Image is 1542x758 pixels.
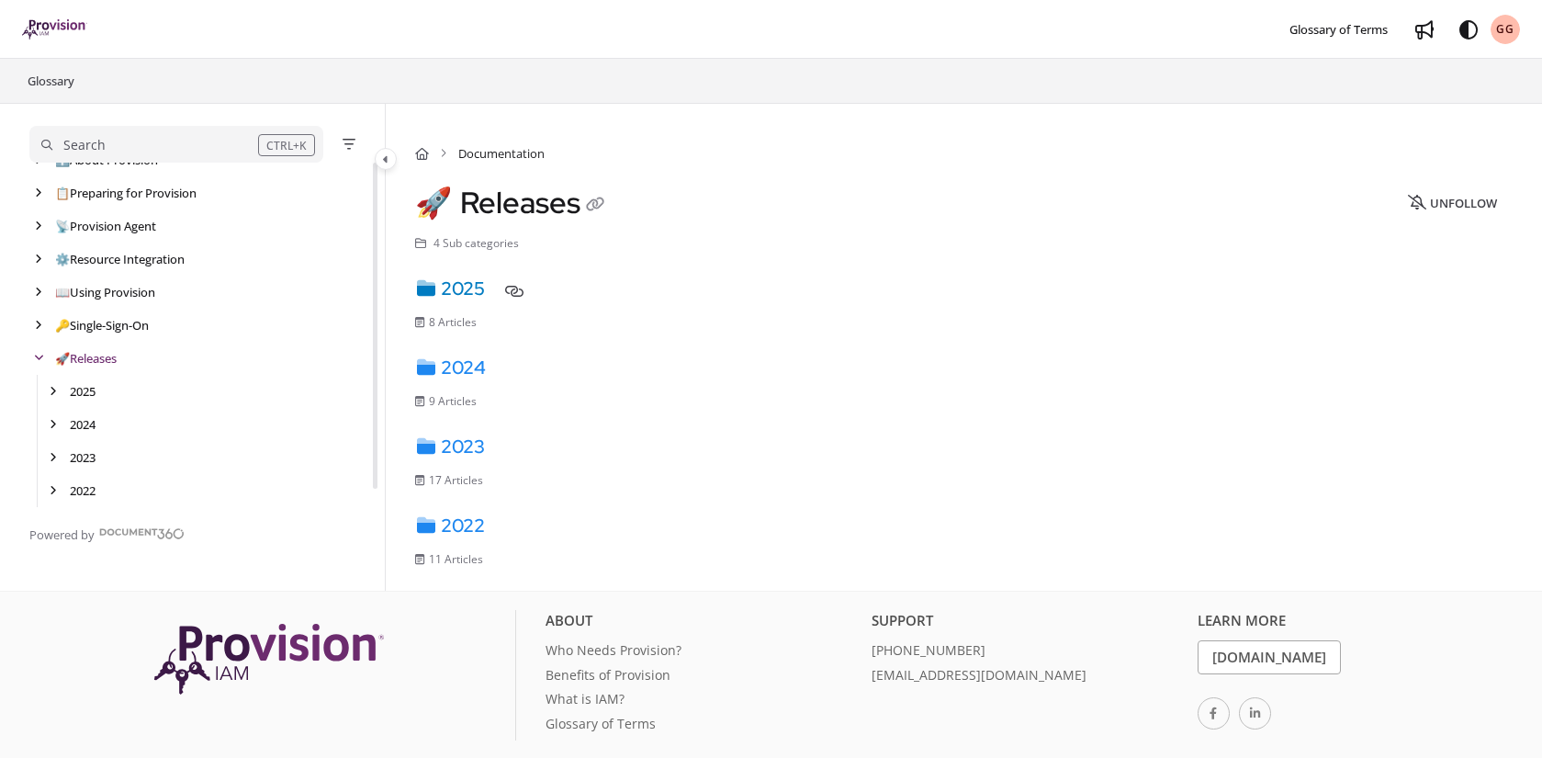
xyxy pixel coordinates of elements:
a: Using Provision [55,283,155,301]
img: brand logo [22,19,87,40]
a: Single-Sign-On [55,316,149,334]
span: Powered by [29,526,95,544]
a: Resource Integration [55,250,185,268]
div: arrow [29,350,48,368]
span: ℹ️ [55,152,70,168]
a: [PHONE_NUMBER] [872,640,1184,665]
button: Unfollow [1392,188,1513,218]
li: 9 Articles [415,393,490,410]
a: Glossary [26,70,76,92]
a: [DOMAIN_NAME] [1198,640,1341,674]
li: 17 Articles [415,472,497,489]
span: Glossary of Terms [1289,21,1388,38]
button: Copy link of Releases [580,191,610,221]
span: 📋 [55,185,70,201]
button: Theme options [1454,15,1483,44]
div: arrow [44,482,62,500]
div: arrow [44,416,62,434]
span: 📡 [55,218,70,234]
div: arrow [29,284,48,301]
div: Search [63,135,106,155]
a: Releases [55,349,117,368]
span: 🚀 [415,183,453,222]
a: Powered by Document360 - opens in a new tab [29,522,185,544]
button: GG [1491,15,1520,44]
button: Search [29,126,323,163]
img: Provision IAM Onboarding Platform [154,624,384,695]
a: 2023 [415,435,485,458]
div: arrow [44,449,62,467]
li: 4 Sub categories [415,235,519,253]
a: Whats new [1410,15,1439,44]
a: 2023 [70,448,96,467]
h1: Releases [415,185,610,221]
li: 11 Articles [415,551,497,568]
a: What is IAM? [546,689,858,714]
div: arrow [44,383,62,401]
button: Copy link of 2025 [500,277,529,306]
a: 2022 [70,481,96,500]
div: CTRL+K [258,134,315,156]
span: 🔑 [55,317,70,334]
a: 2022 [415,514,485,537]
a: 2025 [70,382,96,401]
div: arrow [29,317,48,334]
a: Who Needs Provision? [546,640,858,665]
span: GG [1496,21,1514,39]
a: Glossary of Terms [546,714,858,739]
a: Home [415,144,429,163]
div: arrow [29,218,48,235]
a: 2024 [415,356,486,379]
span: Documentation [458,144,545,163]
img: Document360 [99,528,185,539]
span: ⚙️ [55,251,70,267]
span: 🚀 [55,350,70,367]
a: 2024 [70,415,96,434]
a: Project logo [22,19,87,40]
a: [EMAIL_ADDRESS][DOMAIN_NAME] [872,665,1184,690]
a: Preparing for Provision [55,184,197,202]
a: Benefits of Provision [546,665,858,690]
div: Learn More [1198,610,1510,640]
div: Support [872,610,1184,640]
span: 📖 [55,284,70,300]
div: arrow [29,251,48,268]
li: 8 Articles [415,314,490,331]
div: About [546,610,858,640]
div: arrow [29,185,48,202]
a: 2025 [415,277,485,300]
button: Category toggle [375,148,397,170]
button: Filter [338,133,360,155]
a: Provision Agent [55,217,156,235]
